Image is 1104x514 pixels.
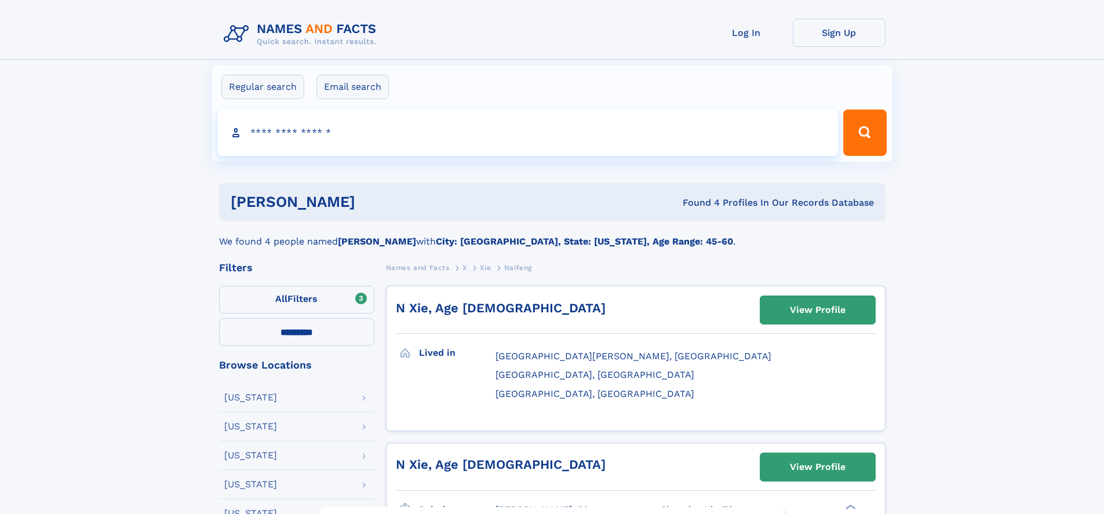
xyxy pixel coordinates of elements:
[396,301,606,315] a: N Xie, Age [DEMOGRAPHIC_DATA]
[436,236,733,247] b: City: [GEOGRAPHIC_DATA], State: [US_STATE], Age Range: 45-60
[338,236,416,247] b: [PERSON_NAME]
[504,264,532,272] span: Naifeng
[219,263,374,273] div: Filters
[790,454,846,480] div: View Profile
[462,260,467,275] a: X
[462,264,467,272] span: X
[495,351,771,362] span: [GEOGRAPHIC_DATA][PERSON_NAME], [GEOGRAPHIC_DATA]
[224,451,277,460] div: [US_STATE]
[419,343,495,363] h3: Lived in
[495,388,694,399] span: [GEOGRAPHIC_DATA], [GEOGRAPHIC_DATA]
[219,286,374,313] label: Filters
[221,75,304,99] label: Regular search
[219,360,374,370] div: Browse Locations
[219,221,886,249] div: We found 4 people named with .
[519,196,874,209] div: Found 4 Profiles In Our Records Database
[760,296,875,324] a: View Profile
[760,453,875,481] a: View Profile
[790,297,846,323] div: View Profile
[218,110,839,156] input: search input
[224,393,277,402] div: [US_STATE]
[495,369,694,380] span: [GEOGRAPHIC_DATA], [GEOGRAPHIC_DATA]
[793,19,886,47] a: Sign Up
[480,260,491,275] a: Xie
[275,293,287,304] span: All
[843,503,857,511] div: ❯
[316,75,389,99] label: Email search
[386,260,450,275] a: Names and Facts
[700,19,793,47] a: Log In
[224,422,277,431] div: [US_STATE]
[231,195,519,209] h1: [PERSON_NAME]
[219,19,386,50] img: Logo Names and Facts
[396,457,606,472] a: N Xie, Age [DEMOGRAPHIC_DATA]
[480,264,491,272] span: Xie
[224,480,277,489] div: [US_STATE]
[843,110,886,156] button: Search Button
